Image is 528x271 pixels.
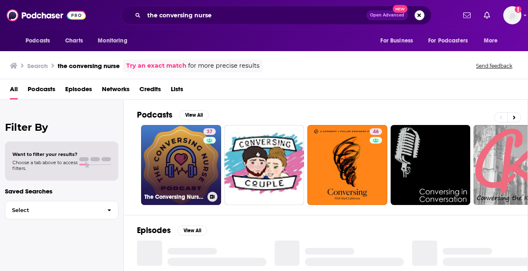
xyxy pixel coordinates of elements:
span: Logged in as KSKristina [503,6,521,24]
h2: Episodes [137,225,171,236]
img: User Profile [503,6,521,24]
button: open menu [92,33,138,49]
span: More [484,35,498,47]
span: New [393,5,408,13]
span: For Podcasters [428,35,468,47]
a: Show notifications dropdown [481,8,493,22]
button: Open AdvancedNew [366,10,408,20]
a: Show notifications dropdown [460,8,474,22]
a: Try an exact match [126,61,186,71]
h2: Podcasts [137,110,172,120]
svg: Add a profile image [515,6,521,13]
a: EpisodesView All [137,225,207,236]
a: Episodes [65,82,92,99]
span: 46 [373,128,379,136]
a: All [10,82,18,99]
input: Search podcasts, credits, & more... [144,9,366,22]
button: open menu [20,33,61,49]
h2: Filter By [5,121,118,133]
a: Charts [60,33,88,49]
button: open menu [375,33,423,49]
span: 37 [207,128,212,136]
span: for more precise results [188,61,259,71]
a: Lists [171,82,183,99]
a: Networks [102,82,130,99]
h3: the conversing nurse [58,62,120,70]
span: Charts [65,35,83,47]
h3: Search [27,62,48,70]
button: View All [179,110,209,120]
a: Podcasts [28,82,55,99]
span: Monitoring [98,35,127,47]
a: PodcastsView All [137,110,209,120]
span: For Business [380,35,413,47]
img: Podchaser - Follow, Share and Rate Podcasts [7,7,86,23]
span: Open Advanced [370,13,404,17]
button: open menu [423,33,480,49]
span: Podcasts [26,35,50,47]
span: Choose a tab above to access filters. [12,160,78,171]
button: Send feedback [474,62,515,69]
a: 46 [370,128,382,135]
span: Want to filter your results? [12,151,78,157]
a: 37 [203,128,216,135]
a: 37The Conversing Nurse podcast [141,125,221,205]
span: Select [5,207,101,213]
button: open menu [478,33,508,49]
div: Search podcasts, credits, & more... [121,6,431,25]
button: Select [5,201,118,219]
h3: The Conversing Nurse podcast [144,193,204,200]
a: Credits [139,82,161,99]
button: View All [177,226,207,236]
p: Saved Searches [5,187,118,195]
a: 46 [307,125,387,205]
button: Show profile menu [503,6,521,24]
